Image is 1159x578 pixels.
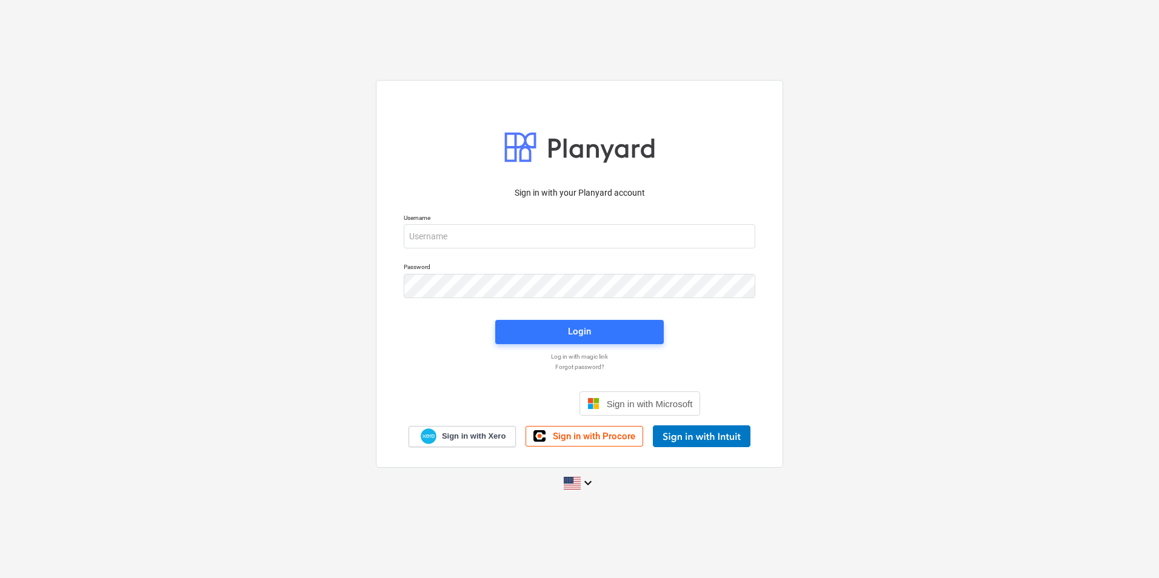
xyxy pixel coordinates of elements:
[607,399,693,409] span: Sign in with Microsoft
[553,431,635,442] span: Sign in with Procore
[587,397,600,410] img: Microsoft logo
[581,476,595,490] i: keyboard_arrow_down
[409,426,516,447] a: Sign in with Xero
[421,428,436,445] img: Xero logo
[404,263,755,273] p: Password
[568,324,591,339] div: Login
[404,187,755,199] p: Sign in with your Planyard account
[404,214,755,224] p: Username
[526,426,643,447] a: Sign in with Procore
[404,224,755,248] input: Username
[398,363,761,371] a: Forgot password?
[442,431,506,442] span: Sign in with Xero
[398,353,761,360] a: Log in with magic link
[495,320,664,344] button: Login
[453,390,576,417] iframe: Sign in with Google Button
